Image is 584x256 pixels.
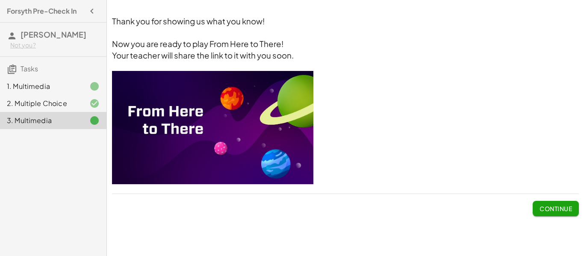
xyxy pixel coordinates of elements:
i: Task finished. [89,81,100,91]
h4: Forsyth Pre-Check In [7,6,77,16]
span: Continue [540,205,572,212]
span: Your teacher will share the link to it with you soon. [112,50,294,60]
div: Not you? [10,41,100,50]
i: Task finished and correct. [89,98,100,109]
span: Tasks [21,64,38,73]
div: 2. Multiple Choice [7,98,76,109]
img: 0186a6281d6835875bfd5d65a1e6d29c758b852ccbe572c90b809493d3b85746.jpeg [112,71,313,184]
div: 3. Multimedia [7,115,76,126]
div: 1. Multimedia [7,81,76,91]
span: Thank you for showing us what you know! [112,16,265,26]
button: Continue [533,201,579,216]
span: [PERSON_NAME] [21,29,86,39]
i: Task finished. [89,115,100,126]
span: Now you are ready to play From Here to There! [112,39,283,49]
